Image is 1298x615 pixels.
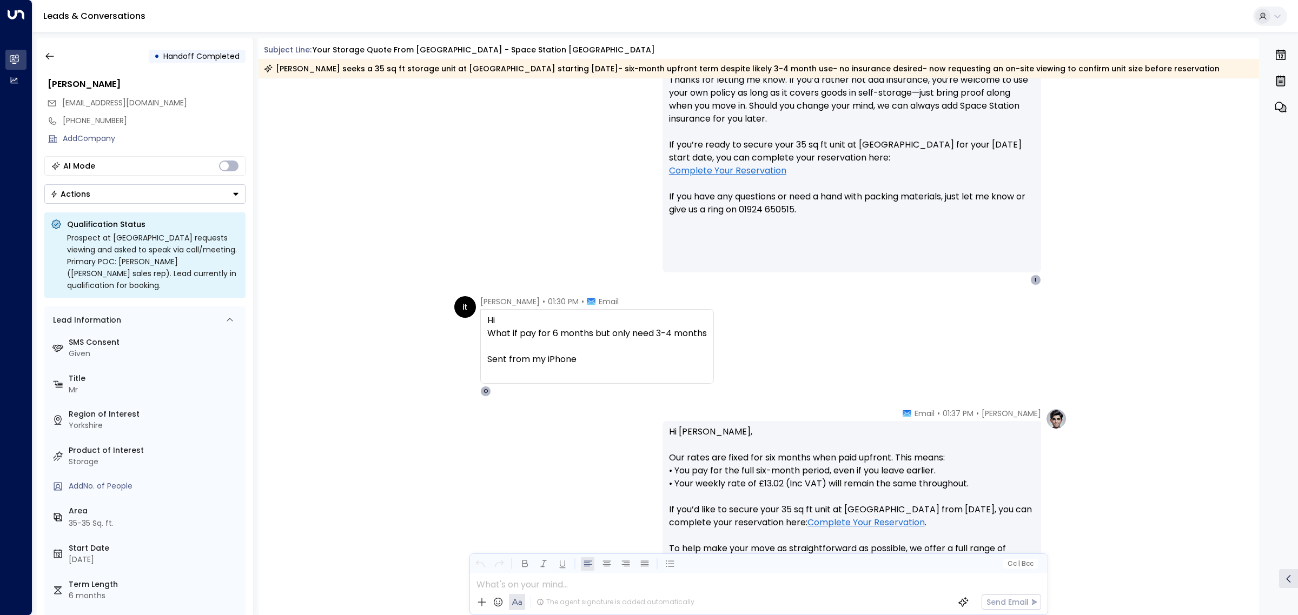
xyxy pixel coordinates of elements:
div: Yorkshire [69,420,241,431]
label: Area [69,505,241,517]
div: Storage [69,456,241,467]
div: Button group with a nested menu [44,184,246,204]
span: Subject Line: [264,44,312,55]
div: 35-35 Sq. ft. [69,518,114,529]
span: Cc Bcc [1007,560,1033,567]
div: Mr [69,384,241,396]
label: SMS Consent [69,337,241,348]
div: Prospect at [GEOGRAPHIC_DATA] requests viewing and asked to speak via call/meeting. Primary POC: ... [67,232,239,291]
label: Start Date [69,543,241,554]
div: Given [69,348,241,359]
button: Undo [473,557,487,571]
span: [PERSON_NAME] [982,408,1041,419]
span: 01:37 PM [943,408,974,419]
span: Email [599,296,619,307]
span: Ianthackray@hotmail.co.uk [62,97,187,109]
div: 6 months [69,590,241,601]
div: [PERSON_NAME] seeks a 35 sq ft storage unit at [GEOGRAPHIC_DATA] starting [DATE]- six-month upfro... [264,63,1220,74]
div: The agent signature is added automatically [537,597,694,607]
span: • [581,296,584,307]
p: Qualification Status [67,219,239,230]
div: [PHONE_NUMBER] [63,115,246,126]
div: • [154,46,160,66]
div: Actions [50,189,90,199]
div: [PERSON_NAME] [48,78,246,91]
div: it [454,296,476,318]
a: Leads & Conversations [43,10,145,22]
div: I [1030,275,1041,285]
img: profile-logo.png [1045,408,1067,430]
a: Complete Your Reservation [807,516,925,529]
span: • [976,408,979,419]
label: Region of Interest [69,409,241,420]
label: Product of Interest [69,445,241,456]
div: AddNo. of People [69,480,241,492]
label: Title [69,373,241,384]
span: Email [915,408,935,419]
div: Your storage quote from [GEOGRAPHIC_DATA] - Space Station [GEOGRAPHIC_DATA] [313,44,655,56]
span: • [937,408,940,419]
button: Actions [44,184,246,204]
div: Hi [487,314,707,379]
div: What if pay for 6 months but only need 3-4 months [487,327,707,379]
div: [DATE] [69,554,241,565]
span: • [542,296,545,307]
a: Complete Your Reservation [669,164,786,177]
span: 01:30 PM [548,296,579,307]
div: Lead Information [49,315,121,326]
span: | [1018,560,1020,567]
p: Hi [PERSON_NAME], Thanks for letting me know. If you’d rather not add insurance, you’re welcome t... [669,48,1035,229]
div: Sent from my iPhone [487,353,707,366]
label: Term Length [69,579,241,590]
span: [EMAIL_ADDRESS][DOMAIN_NAME] [62,97,187,108]
span: [PERSON_NAME] [480,296,540,307]
span: Handoff Completed [163,51,240,62]
div: AddCompany [63,133,246,144]
div: AI Mode [63,161,95,171]
button: Redo [492,557,506,571]
button: Cc|Bcc [1003,559,1037,569]
div: O [480,386,491,397]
